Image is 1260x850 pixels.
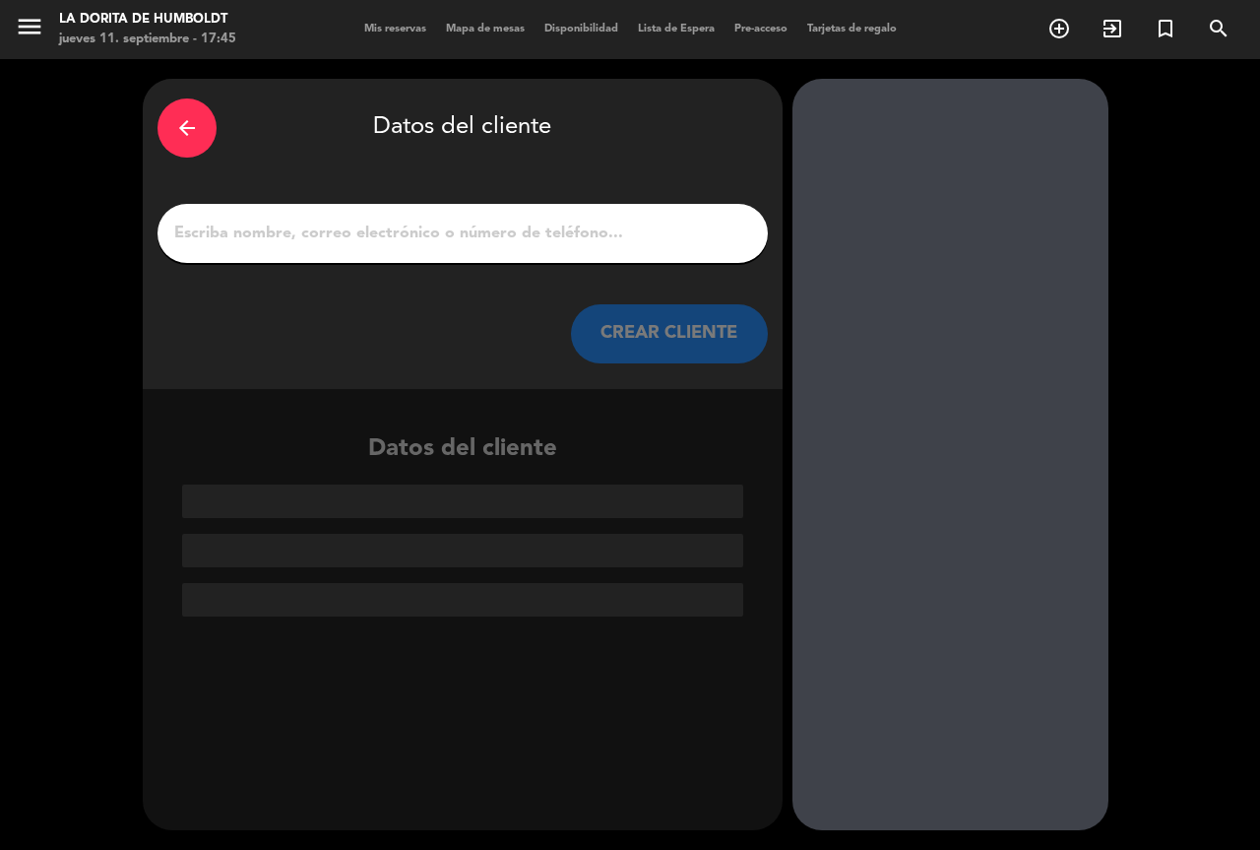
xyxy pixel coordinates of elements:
button: menu [15,12,44,48]
div: jueves 11. septiembre - 17:45 [59,30,236,49]
i: menu [15,12,44,41]
i: add_circle_outline [1047,17,1071,40]
i: arrow_back [175,116,199,140]
i: exit_to_app [1101,17,1124,40]
div: La Dorita de Humboldt [59,10,236,30]
i: search [1207,17,1230,40]
span: Mapa de mesas [436,24,535,34]
span: Tarjetas de regalo [797,24,907,34]
div: Datos del cliente [143,430,783,617]
span: Mis reservas [354,24,436,34]
input: Escriba nombre, correo electrónico o número de teléfono... [172,220,753,247]
span: Disponibilidad [535,24,628,34]
span: Pre-acceso [724,24,797,34]
i: turned_in_not [1154,17,1177,40]
span: Lista de Espera [628,24,724,34]
div: Datos del cliente [157,94,768,163]
button: CREAR CLIENTE [571,304,768,363]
